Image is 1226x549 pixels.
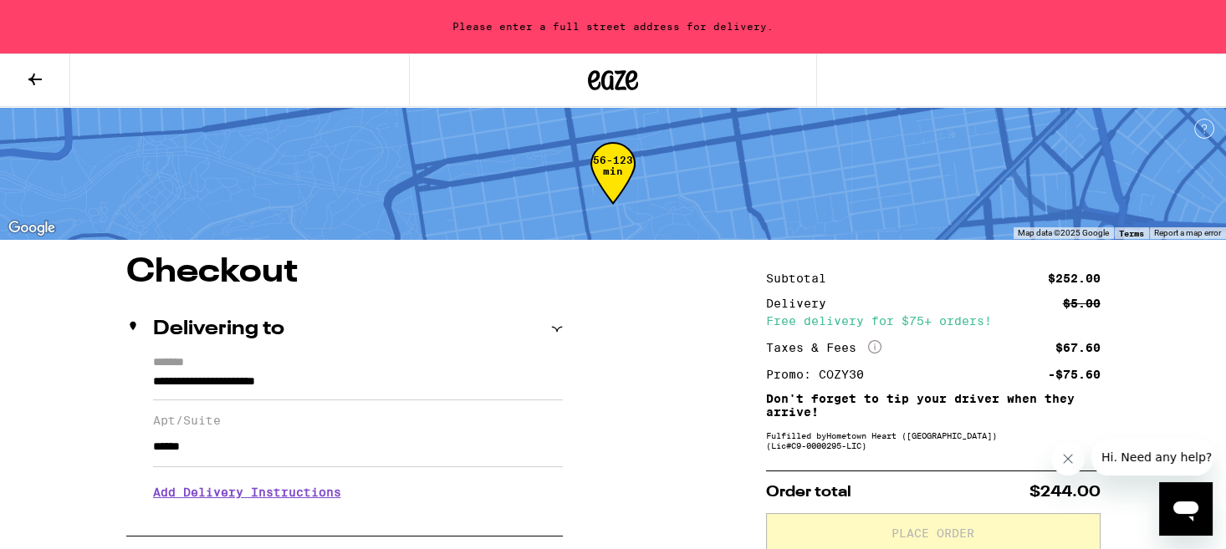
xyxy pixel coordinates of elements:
div: $5.00 [1063,297,1101,309]
iframe: Button to launch messaging window [1159,482,1213,536]
div: 56-123 min [590,155,636,217]
div: -$75.60 [1048,369,1101,380]
div: Fulfilled by Hometown Heart ([GEOGRAPHIC_DATA]) (Lic# C9-0000295-LIC ) [766,430,1101,450]
div: $67.60 [1055,342,1101,353]
div: Promo: COZY30 [766,369,876,380]
img: Google [4,217,59,239]
p: Don't forget to tip your driver when they arrive! [766,392,1101,419]
label: Apt/Suite [153,414,563,427]
iframe: Close message [1051,442,1085,475]
span: Place Order [891,527,974,539]
iframe: Message from company [1091,439,1213,475]
p: We'll contact you at [PHONE_NUMBER] when we arrive [153,511,563,525]
span: Map data ©2025 Google [1018,228,1109,237]
div: $252.00 [1048,272,1101,284]
a: Open this area in Google Maps (opens a new window) [4,217,59,239]
h3: Add Delivery Instructions [153,473,563,511]
div: Delivery [766,297,838,309]
div: Taxes & Fees [766,340,881,355]
div: Subtotal [766,272,838,284]
span: Order total [766,485,851,500]
h2: Delivering to [153,319,284,339]
span: $244.00 [1029,485,1101,500]
div: Free delivery for $75+ orders! [766,315,1101,327]
a: Terms [1119,228,1144,238]
h1: Checkout [126,256,563,289]
a: Report a map error [1154,228,1221,237]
